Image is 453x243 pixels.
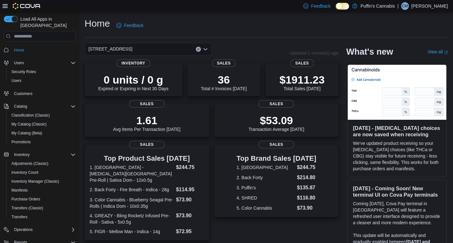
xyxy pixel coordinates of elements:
[297,194,316,202] dd: $116.80
[9,120,49,128] a: My Catalog (Classic)
[11,103,76,110] span: Catalog
[90,155,204,162] h3: Top Product Sales [DATE]
[176,164,204,171] dd: $244.75
[9,186,76,194] span: Manifests
[6,138,78,146] button: Promotions
[11,103,30,110] button: Catalog
[9,68,76,76] span: Security Roles
[1,89,78,98] button: Customers
[11,69,36,74] span: Security Roles
[98,73,168,86] p: 0 units / 0 g
[353,140,441,172] p: We've updated product receiving so your [MEDICAL_DATA] choices (like THCa or CBG) stay visible fo...
[237,155,316,162] h3: Top Brand Sales [DATE]
[14,152,30,157] span: Inventory
[9,169,76,176] span: Inventory Count
[113,114,181,132] div: Avg Items Per Transaction [DATE]
[129,141,165,148] span: Sales
[6,213,78,221] button: Transfers
[1,102,78,111] button: Catalog
[116,59,150,67] span: Inventory
[6,120,78,129] button: My Catalog (Classic)
[9,120,76,128] span: My Catalog (Classic)
[6,177,78,186] button: Inventory Manager (Classic)
[11,188,28,193] span: Manifests
[444,51,448,54] svg: External link
[336,3,349,10] input: Dark Mode
[113,114,181,127] p: 1.61
[401,2,409,10] div: Curtis Muir
[212,59,236,67] span: Sales
[249,114,305,127] p: $53.09
[402,2,408,10] span: CM
[311,3,330,9] span: Feedback
[11,161,48,166] span: Adjustments (Classic)
[237,185,294,191] dt: 3. Puffin's
[14,60,24,65] span: Users
[9,169,41,176] a: Inventory Count
[6,159,78,168] button: Adjustments (Classic)
[258,100,294,108] span: Sales
[9,77,24,84] a: Users
[297,174,316,181] dd: $214.80
[1,150,78,159] button: Inventory
[6,204,78,213] button: Transfers (Classic)
[9,138,33,146] a: Promotions
[11,59,76,67] span: Users
[11,214,27,219] span: Transfers
[14,48,24,53] span: Home
[90,197,174,209] dt: 3. Color Cannabis - Blueberry Seagal Pre-Rolls | Indica Dom - 10x0.35g
[9,160,51,167] a: Adjustments (Classic)
[196,47,201,52] button: Clear input
[290,59,314,67] span: Sales
[9,178,76,185] span: Inventory Manager (Classic)
[201,73,247,86] p: 36
[237,174,294,181] dt: 2. Back Forty
[237,195,294,201] dt: 4. SHRED
[6,76,78,85] button: Users
[9,204,46,212] a: Transfers (Classic)
[11,78,21,83] span: Users
[176,186,204,193] dd: $114.95
[11,131,42,136] span: My Catalog (Beta)
[279,73,325,86] p: $1911.23
[237,164,294,171] dt: 1. [GEOGRAPHIC_DATA]
[1,45,78,54] button: Home
[90,186,174,193] dt: 2. Back Forty - Fire Breath - Indica - 28g
[9,160,76,167] span: Adjustments (Classic)
[9,68,38,76] a: Security Roles
[6,195,78,204] button: Purchase Orders
[11,113,50,118] span: Classification (Classic)
[428,49,448,54] a: View allExternal link
[297,184,316,192] dd: $135.87
[9,111,52,119] a: Classification (Classic)
[9,77,76,84] span: Users
[90,213,174,225] dt: 4. GREAZY - Bling Rocketz Infused Pre-Roll - Sativa - 5x0.5g
[124,22,143,29] span: Feedback
[353,185,441,198] h3: [DATE] - Coming Soon! New terminal UI on Cova Pay terminals
[353,200,441,226] p: Coming [DATE], Cova Pay terminal in [GEOGRAPHIC_DATA] will feature a refreshed user interface des...
[346,47,393,57] h2: What's new
[11,59,26,67] button: Users
[14,91,32,96] span: Customers
[88,45,132,53] span: [STREET_ADDRESS]
[353,125,441,138] h3: [DATE] - [MEDICAL_DATA] choices are now saved when receiving
[9,186,30,194] a: Manifests
[90,164,174,183] dt: 1. [GEOGRAPHIC_DATA] - [MEDICAL_DATA][GEOGRAPHIC_DATA] Pre-Roll | Sativa Dom - 12x0.5g
[6,67,78,76] button: Security Roles
[9,111,76,119] span: Classification (Classic)
[11,151,76,159] span: Inventory
[249,114,305,132] div: Transaction Average [DATE]
[176,196,204,204] dd: $73.90
[11,46,27,54] a: Home
[13,3,41,9] img: Cova
[11,151,32,159] button: Inventory
[11,179,59,184] span: Inventory Manager (Classic)
[9,129,76,137] span: My Catalog (Beta)
[18,16,76,29] span: Load All Apps in [GEOGRAPHIC_DATA]
[11,90,35,98] a: Customers
[14,104,27,109] span: Catalog
[11,226,76,233] span: Operations
[9,213,76,221] span: Transfers
[9,195,76,203] span: Purchase Orders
